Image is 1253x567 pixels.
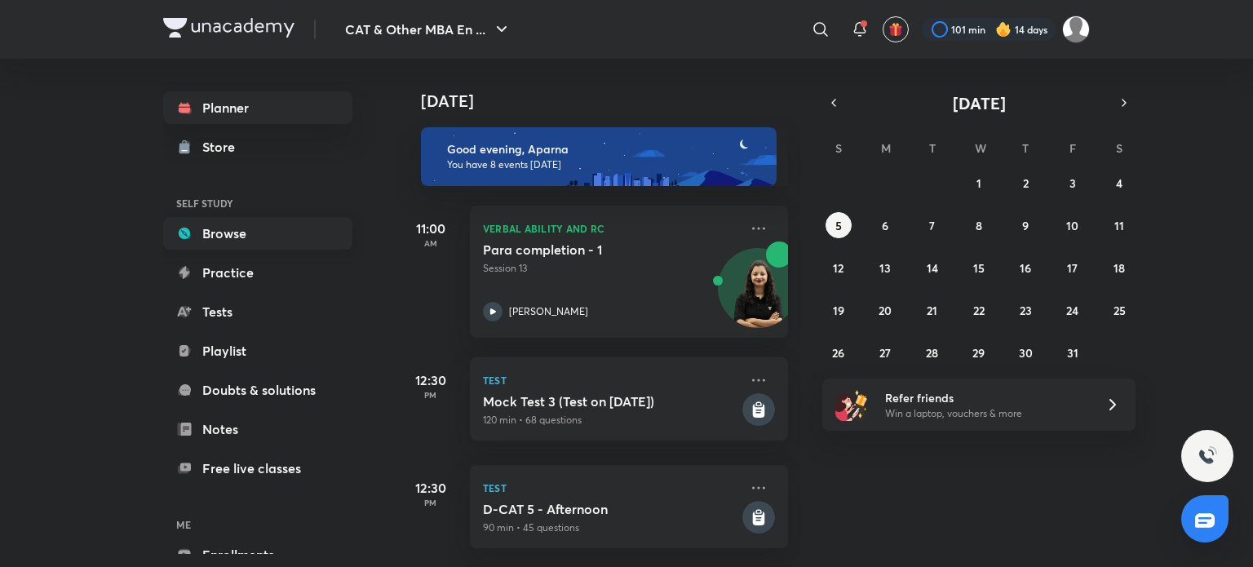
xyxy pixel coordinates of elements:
[888,22,903,37] img: avatar
[919,297,945,323] button: October 21, 2025
[833,260,843,276] abbr: October 12, 2025
[163,18,294,38] img: Company Logo
[1069,140,1076,156] abbr: Friday
[966,255,992,281] button: October 15, 2025
[483,370,739,390] p: Test
[483,393,739,410] h5: Mock Test 3 (Test on 05.10.2025)
[1019,345,1033,361] abbr: October 30, 2025
[1116,140,1122,156] abbr: Saturday
[1114,218,1124,233] abbr: October 11, 2025
[966,339,992,365] button: October 29, 2025
[398,498,463,507] p: PM
[1012,170,1038,196] button: October 2, 2025
[483,241,686,258] h5: Para completion - 1
[163,295,352,328] a: Tests
[1067,260,1078,276] abbr: October 17, 2025
[975,140,986,156] abbr: Wednesday
[1060,297,1086,323] button: October 24, 2025
[421,127,777,186] img: evening
[966,297,992,323] button: October 22, 2025
[872,212,898,238] button: October 6, 2025
[1116,175,1122,191] abbr: October 4, 2025
[833,303,844,318] abbr: October 19, 2025
[1012,212,1038,238] button: October 9, 2025
[163,413,352,445] a: Notes
[1012,339,1038,365] button: October 30, 2025
[882,218,888,233] abbr: October 6, 2025
[1060,170,1086,196] button: October 3, 2025
[447,158,762,171] p: You have 8 events [DATE]
[483,520,739,535] p: 90 min • 45 questions
[483,413,739,427] p: 120 min • 68 questions
[1060,255,1086,281] button: October 17, 2025
[1114,303,1126,318] abbr: October 25, 2025
[1106,212,1132,238] button: October 11, 2025
[972,345,985,361] abbr: October 29, 2025
[163,256,352,289] a: Practice
[1114,260,1125,276] abbr: October 18, 2025
[1060,339,1086,365] button: October 31, 2025
[881,140,891,156] abbr: Monday
[976,175,981,191] abbr: October 1, 2025
[1060,212,1086,238] button: October 10, 2025
[826,212,852,238] button: October 5, 2025
[398,478,463,498] h5: 12:30
[398,370,463,390] h5: 12:30
[163,91,352,124] a: Planner
[826,297,852,323] button: October 19, 2025
[1106,297,1132,323] button: October 25, 2025
[953,92,1006,114] span: [DATE]
[719,257,797,335] img: Avatar
[872,255,898,281] button: October 13, 2025
[1067,345,1078,361] abbr: October 31, 2025
[966,212,992,238] button: October 8, 2025
[879,345,891,361] abbr: October 27, 2025
[885,406,1086,421] p: Win a laptop, vouchers & more
[879,303,892,318] abbr: October 20, 2025
[1020,303,1032,318] abbr: October 23, 2025
[398,390,463,400] p: PM
[835,218,842,233] abbr: October 5, 2025
[976,218,982,233] abbr: October 8, 2025
[872,339,898,365] button: October 27, 2025
[398,219,463,238] h5: 11:00
[1069,175,1076,191] abbr: October 3, 2025
[927,260,938,276] abbr: October 14, 2025
[483,478,739,498] p: Test
[1012,297,1038,323] button: October 23, 2025
[826,255,852,281] button: October 12, 2025
[919,339,945,365] button: October 28, 2025
[879,260,891,276] abbr: October 13, 2025
[1106,170,1132,196] button: October 4, 2025
[483,261,739,276] p: Session 13
[883,16,909,42] button: avatar
[1106,255,1132,281] button: October 18, 2025
[163,374,352,406] a: Doubts & solutions
[447,142,762,157] h6: Good evening, Aparna
[1012,255,1038,281] button: October 16, 2025
[885,389,1086,406] h6: Refer friends
[872,297,898,323] button: October 20, 2025
[929,140,936,156] abbr: Tuesday
[163,334,352,367] a: Playlist
[1062,16,1090,43] img: Aparna Dubey
[483,219,739,238] p: Verbal Ability and RC
[973,303,985,318] abbr: October 22, 2025
[421,91,804,111] h4: [DATE]
[202,137,245,157] div: Store
[509,304,588,319] p: [PERSON_NAME]
[1066,303,1078,318] abbr: October 24, 2025
[832,345,844,361] abbr: October 26, 2025
[926,345,938,361] abbr: October 28, 2025
[835,388,868,421] img: referral
[995,21,1012,38] img: streak
[1022,140,1029,156] abbr: Thursday
[973,260,985,276] abbr: October 15, 2025
[163,217,352,250] a: Browse
[483,501,739,517] h5: D-CAT 5 - Afternoon
[1022,218,1029,233] abbr: October 9, 2025
[1066,218,1078,233] abbr: October 10, 2025
[335,13,521,46] button: CAT & Other MBA En ...
[1198,446,1217,466] img: ttu
[966,170,992,196] button: October 1, 2025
